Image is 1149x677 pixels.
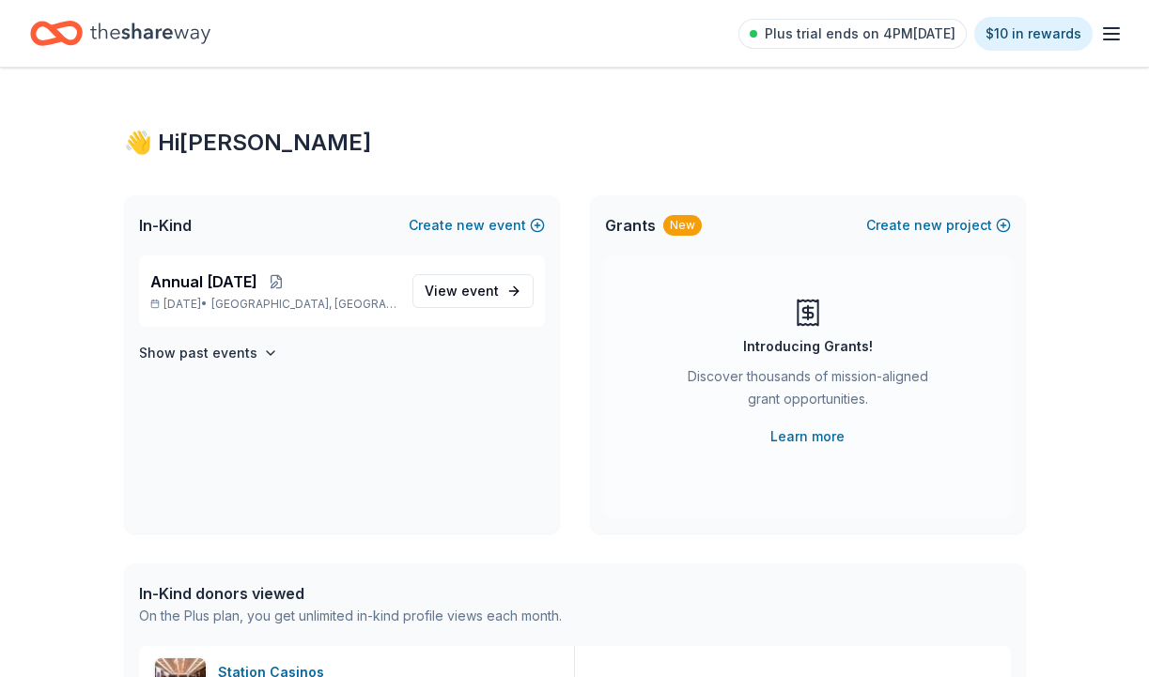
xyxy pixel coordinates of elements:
[211,297,396,312] span: [GEOGRAPHIC_DATA], [GEOGRAPHIC_DATA]
[150,270,257,293] span: Annual [DATE]
[425,280,499,302] span: View
[461,283,499,299] span: event
[412,274,534,308] a: View event
[139,342,257,364] h4: Show past events
[409,214,545,237] button: Createnewevent
[139,214,192,237] span: In-Kind
[139,342,278,364] button: Show past events
[974,17,1093,51] a: $10 in rewards
[150,297,397,312] p: [DATE] •
[866,214,1011,237] button: Createnewproject
[680,365,936,418] div: Discover thousands of mission-aligned grant opportunities.
[605,214,656,237] span: Grants
[124,128,1026,158] div: 👋 Hi [PERSON_NAME]
[914,214,942,237] span: new
[30,11,210,55] a: Home
[457,214,485,237] span: new
[663,215,702,236] div: New
[770,425,845,448] a: Learn more
[743,335,873,358] div: Introducing Grants!
[738,19,967,49] a: Plus trial ends on 4PM[DATE]
[139,605,562,627] div: On the Plus plan, you get unlimited in-kind profile views each month.
[139,582,562,605] div: In-Kind donors viewed
[765,23,955,45] span: Plus trial ends on 4PM[DATE]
